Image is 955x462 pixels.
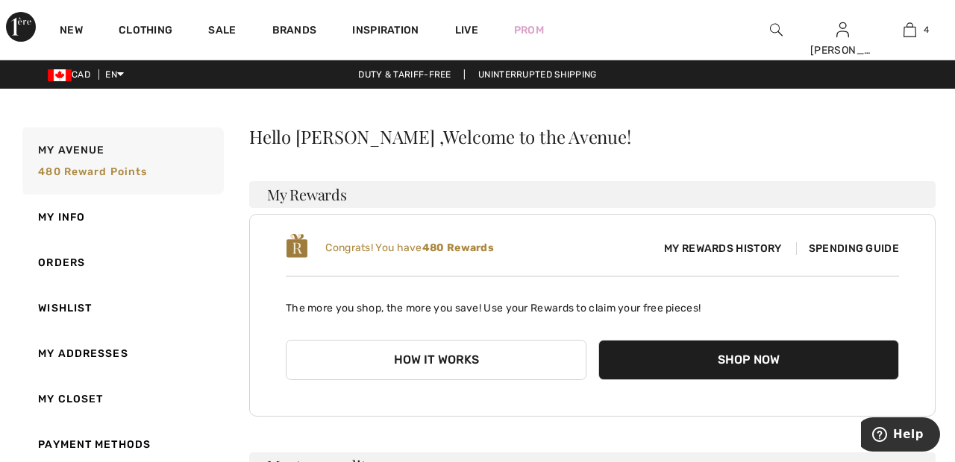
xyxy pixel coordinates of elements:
a: Live [455,22,478,38]
span: Welcome to the Avenue! [443,127,630,145]
a: Sale [208,24,236,39]
a: Wishlist [19,285,224,331]
p: The more you shop, the more you save! Use your Rewards to claim your free pieces! [286,288,899,316]
span: My Avenue [38,142,104,158]
a: Prom [514,22,544,38]
a: New [60,24,83,39]
h3: My Rewards [249,181,936,208]
span: Inspiration [352,24,419,39]
img: 1ère Avenue [6,12,36,42]
img: My Bag [904,21,916,39]
a: 4 [877,21,942,39]
img: search the website [770,21,783,39]
span: 4 [924,23,929,37]
a: My Closet [19,376,224,422]
div: Hello [PERSON_NAME] , [249,127,936,145]
span: 480 Reward points [38,165,147,178]
span: EN [105,69,124,80]
img: Canadian Dollar [48,69,72,81]
span: Spending Guide [796,242,899,255]
a: Brands [272,24,317,39]
span: CAD [48,69,96,80]
a: My Addresses [19,331,224,376]
span: Congrats! You have [325,241,494,254]
button: How it works [286,340,586,380]
img: loyalty_logo_r.svg [286,232,308,259]
a: My Info [19,194,224,240]
a: Clothing [119,24,172,39]
a: Sign In [836,22,849,37]
img: My Info [836,21,849,39]
a: Orders [19,240,224,285]
button: Shop Now [598,340,899,380]
iframe: Opens a widget where you can find more information [861,417,940,455]
span: My Rewards History [652,241,793,256]
div: [PERSON_NAME] [810,42,876,58]
b: 480 Rewards [422,241,494,254]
